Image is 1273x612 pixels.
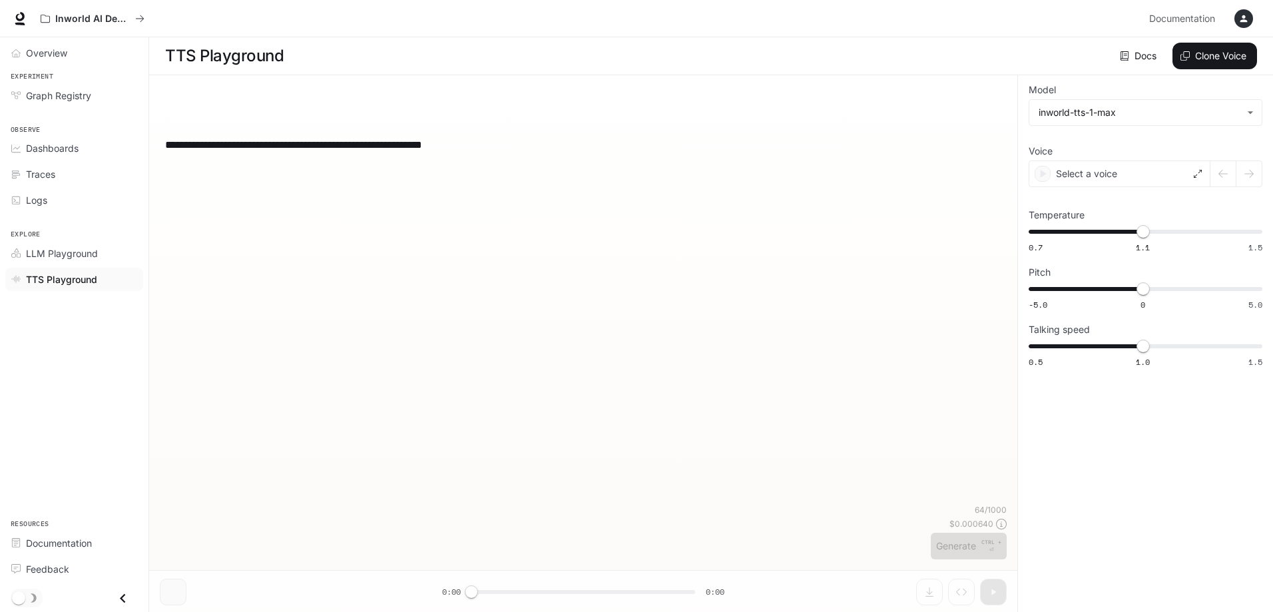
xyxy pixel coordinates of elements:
[1149,11,1215,27] span: Documentation
[1144,5,1225,32] a: Documentation
[1117,43,1162,69] a: Docs
[108,585,138,612] button: Close drawer
[1029,299,1047,310] span: -5.0
[5,268,143,291] a: TTS Playground
[1029,242,1043,253] span: 0.7
[1029,85,1056,95] p: Model
[1141,299,1145,310] span: 0
[5,531,143,555] a: Documentation
[26,272,97,286] span: TTS Playground
[1248,242,1262,253] span: 1.5
[975,504,1007,515] p: 64 / 1000
[1029,325,1090,334] p: Talking speed
[35,5,150,32] button: All workspaces
[26,562,69,576] span: Feedback
[1056,167,1117,180] p: Select a voice
[26,536,92,550] span: Documentation
[1172,43,1257,69] button: Clone Voice
[1029,356,1043,368] span: 0.5
[5,162,143,186] a: Traces
[26,46,67,60] span: Overview
[5,188,143,212] a: Logs
[1248,356,1262,368] span: 1.5
[5,84,143,107] a: Graph Registry
[26,193,47,207] span: Logs
[1248,299,1262,310] span: 5.0
[1029,147,1053,156] p: Voice
[949,518,993,529] p: $ 0.000640
[12,590,25,605] span: Dark mode toggle
[26,167,55,181] span: Traces
[5,557,143,581] a: Feedback
[1029,210,1085,220] p: Temperature
[1029,100,1262,125] div: inworld-tts-1-max
[165,43,284,69] h1: TTS Playground
[1136,242,1150,253] span: 1.1
[5,41,143,65] a: Overview
[1039,106,1240,119] div: inworld-tts-1-max
[55,13,130,25] p: Inworld AI Demos
[1029,268,1051,277] p: Pitch
[26,89,91,103] span: Graph Registry
[5,137,143,160] a: Dashboards
[26,141,79,155] span: Dashboards
[5,242,143,265] a: LLM Playground
[26,246,98,260] span: LLM Playground
[1136,356,1150,368] span: 1.0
